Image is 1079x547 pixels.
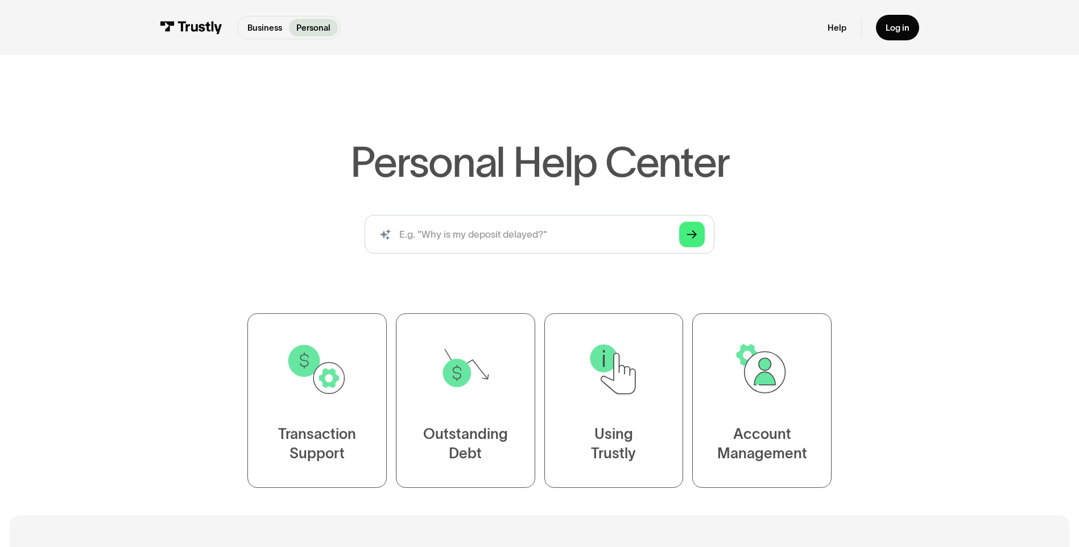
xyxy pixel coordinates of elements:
img: Trustly Logo [160,21,222,34]
div: Account Management [717,425,807,463]
a: Personal [289,19,337,36]
div: Using Trustly [591,425,636,463]
a: Log in [876,15,919,40]
h1: Personal Help Center [350,141,729,183]
div: Log in [886,22,909,33]
a: Help [828,22,846,33]
p: Personal [296,22,330,34]
form: Search [365,215,714,254]
input: search [365,215,714,254]
a: Business [240,19,289,36]
a: AccountManagement [692,313,832,488]
a: OutstandingDebt [396,313,535,488]
div: Transaction Support [278,425,356,463]
a: TransactionSupport [247,313,387,488]
a: UsingTrustly [544,313,683,488]
div: Outstanding Debt [423,425,508,463]
p: Business [247,22,282,34]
